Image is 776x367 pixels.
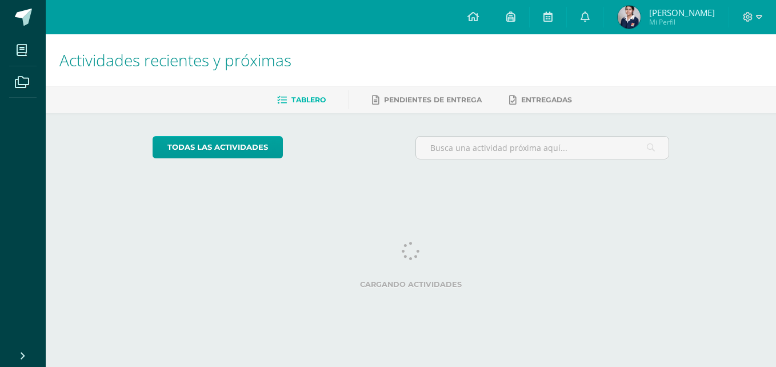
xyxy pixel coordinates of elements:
[291,95,326,104] span: Tablero
[521,95,572,104] span: Entregadas
[649,7,715,18] span: [PERSON_NAME]
[384,95,482,104] span: Pendientes de entrega
[416,137,669,159] input: Busca una actividad próxima aquí...
[59,49,291,71] span: Actividades recientes y próximas
[153,280,670,289] label: Cargando actividades
[649,17,715,27] span: Mi Perfil
[509,91,572,109] a: Entregadas
[277,91,326,109] a: Tablero
[372,91,482,109] a: Pendientes de entrega
[618,6,641,29] img: 4e5fd905e60cb99c7361d3ec9c143164.png
[153,136,283,158] a: todas las Actividades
